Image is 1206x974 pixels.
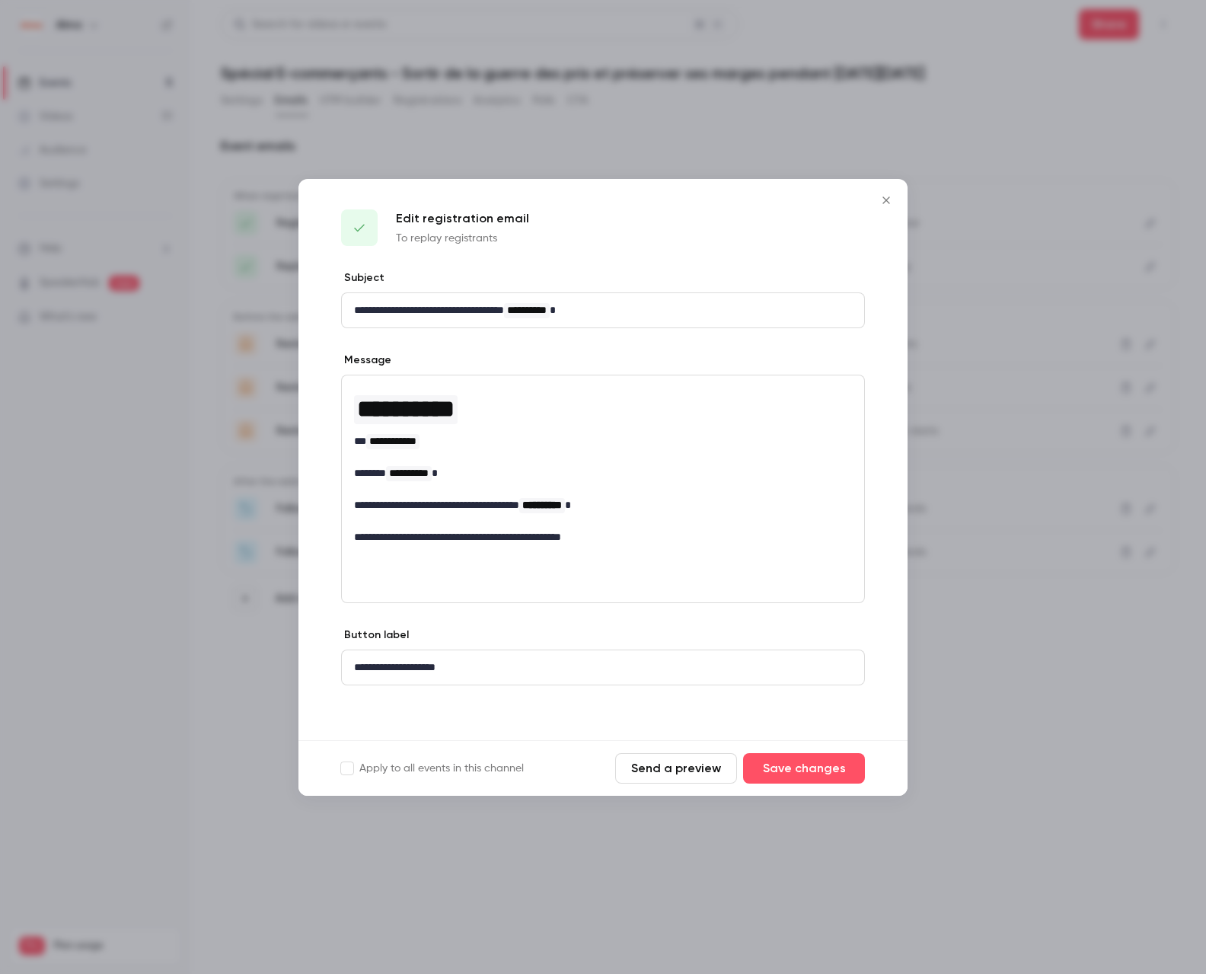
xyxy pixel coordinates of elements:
div: editor [342,375,864,554]
button: Send a preview [615,753,737,784]
div: editor [342,293,864,327]
label: Message [341,353,391,368]
button: Save changes [743,753,865,784]
label: Button label [341,628,409,643]
label: Apply to all events in this channel [341,761,524,776]
p: To replay registrants [396,231,529,246]
p: Edit registration email [396,209,529,228]
label: Subject [341,270,384,286]
button: Close [871,185,901,216]
div: editor [342,650,864,685]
